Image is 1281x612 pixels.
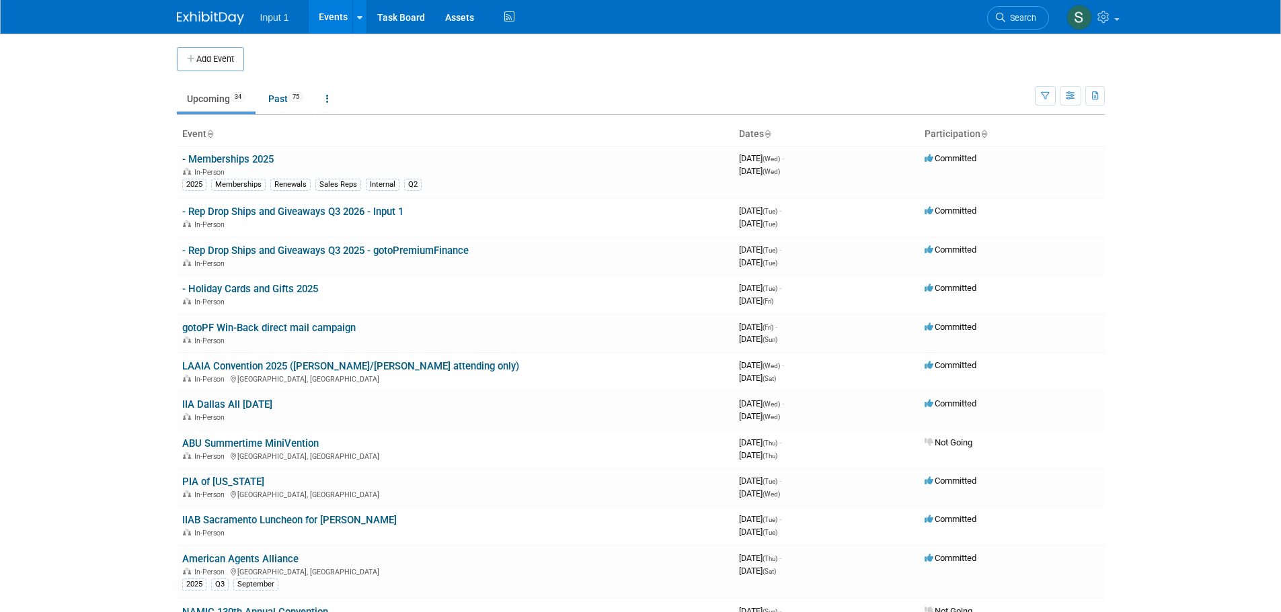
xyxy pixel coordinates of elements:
a: Past75 [258,86,313,112]
th: Event [177,123,734,146]
span: (Wed) [763,362,780,369]
span: [DATE] [739,514,781,524]
a: - Holiday Cards and Gifts 2025 [182,283,318,295]
span: Committed [925,398,976,408]
span: - [782,153,784,163]
img: In-Person Event [183,259,191,266]
span: (Wed) [763,490,780,498]
span: Input 1 [260,12,289,23]
span: (Wed) [763,168,780,175]
span: In-Person [194,490,229,499]
a: Sort by Start Date [764,128,771,139]
img: In-Person Event [183,375,191,382]
th: Participation [919,123,1105,146]
span: - [779,514,781,524]
img: Susan Stout [1066,5,1092,30]
span: - [782,398,784,408]
span: In-Person [194,413,229,422]
span: [DATE] [739,450,777,460]
span: (Sat) [763,568,776,575]
span: (Wed) [763,155,780,163]
span: [DATE] [739,566,776,576]
span: [DATE] [739,283,781,293]
span: In-Person [194,568,229,576]
img: In-Person Event [183,298,191,304]
span: [DATE] [739,437,781,447]
span: In-Person [194,298,229,306]
span: [DATE] [739,398,784,408]
span: Committed [925,153,976,163]
span: 34 [231,92,245,102]
span: (Tue) [763,516,777,523]
span: (Thu) [763,439,777,447]
span: 75 [288,92,303,102]
span: In-Person [194,220,229,229]
div: 2025 [182,578,206,591]
span: Committed [925,322,976,332]
span: (Sat) [763,375,776,382]
span: [DATE] [739,411,780,421]
span: (Thu) [763,555,777,562]
span: - [779,553,781,563]
span: Committed [925,360,976,370]
span: Not Going [925,437,972,447]
div: [GEOGRAPHIC_DATA], [GEOGRAPHIC_DATA] [182,566,728,576]
span: Search [1005,13,1036,23]
span: In-Person [194,259,229,268]
img: In-Person Event [183,490,191,497]
span: [DATE] [739,488,780,498]
div: Memberships [211,179,266,191]
span: [DATE] [739,553,781,563]
div: Q2 [404,179,422,191]
span: - [779,437,781,447]
span: Committed [925,206,976,216]
span: (Tue) [763,208,777,215]
span: Committed [925,476,976,486]
span: - [779,206,781,216]
span: (Thu) [763,452,777,460]
div: [GEOGRAPHIC_DATA], [GEOGRAPHIC_DATA] [182,450,728,461]
span: In-Person [194,375,229,384]
img: In-Person Event [183,452,191,459]
span: (Sun) [763,336,777,343]
img: In-Person Event [183,220,191,227]
span: (Fri) [763,324,773,331]
span: In-Person [194,529,229,537]
span: - [779,283,781,293]
span: Committed [925,514,976,524]
div: Internal [366,179,399,191]
div: September [233,578,278,591]
span: [DATE] [739,206,781,216]
span: (Tue) [763,478,777,485]
button: Add Event [177,47,244,71]
span: [DATE] [739,360,784,370]
a: Upcoming34 [177,86,256,112]
span: Committed [925,553,976,563]
span: In-Person [194,452,229,461]
span: [DATE] [739,373,776,383]
div: Renewals [270,179,311,191]
span: - [779,245,781,255]
img: In-Person Event [183,413,191,420]
span: - [775,322,777,332]
span: [DATE] [739,296,773,306]
span: (Fri) [763,298,773,305]
span: [DATE] [739,153,784,163]
span: [DATE] [739,218,777,228]
a: Sort by Participation Type [980,128,987,139]
span: In-Person [194,168,229,177]
span: [DATE] [739,166,780,176]
span: Committed [925,283,976,293]
a: LAAIA Convention 2025 ([PERSON_NAME]/[PERSON_NAME] attending only) [182,360,519,372]
span: (Wed) [763,413,780,421]
img: In-Person Event [183,529,191,535]
div: [GEOGRAPHIC_DATA], [GEOGRAPHIC_DATA] [182,488,728,499]
span: (Tue) [763,247,777,254]
a: Sort by Event Name [206,128,213,139]
div: Q3 [211,578,229,591]
a: IIA Dallas All [DATE] [182,398,272,410]
a: - Rep Drop Ships and Giveaways Q3 2025 - gotoPremiumFinance [182,245,469,257]
span: [DATE] [739,527,777,537]
th: Dates [734,123,919,146]
span: (Tue) [763,529,777,536]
